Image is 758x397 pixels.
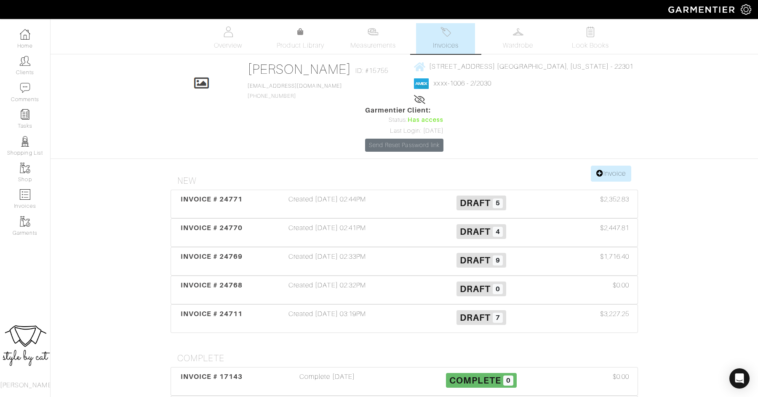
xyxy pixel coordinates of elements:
[20,163,30,173] img: garments-icon-b7da505a4dc4fd61783c78ac3ca0ef83fa9d6f193b1c9dc38574b1d14d53ca28.png
[416,23,475,54] a: Invoices
[429,63,633,70] span: [STREET_ADDRESS] [GEOGRAPHIC_DATA], [US_STATE] - 22301
[460,312,491,323] span: Draft
[248,83,342,89] a: [EMAIL_ADDRESS][DOMAIN_NAME]
[171,247,638,276] a: INVOICE # 24769 Created [DATE] 02:33PM Draft 9 $1,716.40
[181,252,243,260] span: INVOICE # 24769
[181,310,243,318] span: INVOICE # 24711
[250,372,404,391] div: Complete [DATE]
[561,23,620,54] a: Look Books
[729,368,750,389] div: Open Intercom Messenger
[440,27,451,37] img: orders-27d20c2124de7fd6de4e0e44c1d41de31381a507db9b33961299e4e07d508b8c.svg
[368,27,378,37] img: measurements-466bbee1fd09ba9460f595b01e5d73f9e2bff037440d3c8f018324cb6cdf7a4a.svg
[250,252,404,271] div: Created [DATE] 02:33PM
[600,223,629,233] span: $2,447.81
[503,376,513,386] span: 0
[493,198,503,209] span: 5
[20,109,30,120] img: reminder-icon-8004d30b9f0a5d33ae49ab947aed9ed385cf756f9e5892f1edd6e32f2345188e.png
[600,194,629,204] span: $2,352.83
[199,23,258,54] a: Overview
[493,284,503,294] span: 0
[20,83,30,93] img: comment-icon-a0a6a9ef722e966f86d9cbdc48e553b5cf19dbc54f86b18d962a5391bc8f6eb6.png
[613,280,629,290] span: $0.00
[365,105,443,115] span: Garmentier Client:
[365,126,443,136] div: Last Login: [DATE]
[414,78,429,89] img: american_express-1200034d2e149cdf2cc7894a33a747db654cf6f8355cb502592f1d228b2ac700.png
[613,372,629,382] span: $0.00
[585,27,596,37] img: todo-9ac3debb85659649dc8f770b8b6100bb5dab4b48dedcbae339e5042a72dfd3cc.svg
[20,189,30,200] img: orders-icon-0abe47150d42831381b5fb84f609e132dff9fe21cb692f30cb5eec754e2cba89.png
[488,23,547,54] a: Wardrobe
[271,27,330,51] a: Product Library
[20,56,30,66] img: clients-icon-6bae9207a08558b7cb47a8932f037763ab4055f8c8b6bfacd5dc20c3e0201464.png
[600,252,629,262] span: $1,716.40
[20,136,30,147] img: stylists-icon-eb353228a002819b7ec25b43dbf5f0378dd9e0616d9560372ff212230b889e62.png
[250,194,404,214] div: Created [DATE] 02:44PM
[664,2,741,17] img: garmentier-logo-header-white-b43fb05a5012e4ada735d5af1a66efaba907eab6374d6393d1fbf88cb4ef424d.png
[344,23,403,54] a: Measurements
[181,373,243,381] span: INVOICE # 17143
[177,353,638,364] h4: Complete
[591,166,631,182] a: Invoice
[433,40,459,51] span: Invoices
[600,309,629,319] span: $3,227.25
[171,218,638,247] a: INVOICE # 24770 Created [DATE] 02:41PM Draft 4 $2,447.81
[365,115,443,125] div: Status:
[449,375,501,386] span: Complete
[493,227,503,237] span: 4
[171,304,638,333] a: INVOICE # 24711 Created [DATE] 03:19PM Draft 7 $3,227.25
[503,40,533,51] span: Wardrobe
[460,284,491,294] span: Draft
[460,198,491,208] span: Draft
[513,27,523,37] img: wardrobe-487a4870c1b7c33e795ec22d11cfc2ed9d08956e64fb3008fe2437562e282088.svg
[20,216,30,227] img: garments-icon-b7da505a4dc4fd61783c78ac3ca0ef83fa9d6f193b1c9dc38574b1d14d53ca28.png
[460,255,491,266] span: Draft
[250,280,404,300] div: Created [DATE] 02:32PM
[250,223,404,242] div: Created [DATE] 02:41PM
[460,226,491,237] span: Draft
[493,313,503,323] span: 7
[434,80,491,87] a: xxxx-1006 - 2/2030
[20,29,30,40] img: dashboard-icon-dbcd8f5a0b271acd01030246c82b418ddd0df26cd7fceb0bd07c9910d44c42f6.png
[248,83,342,99] span: [PHONE_NUMBER]
[181,195,243,203] span: INVOICE # 24771
[365,139,443,152] a: Send Reset Password link
[214,40,242,51] span: Overview
[181,224,243,232] span: INVOICE # 24770
[414,61,633,72] a: [STREET_ADDRESS] [GEOGRAPHIC_DATA], [US_STATE] - 22301
[177,176,638,186] h4: New
[171,190,638,218] a: INVOICE # 24771 Created [DATE] 02:44PM Draft 5 $2,352.83
[355,66,388,76] span: ID: #15755
[171,276,638,304] a: INVOICE # 24768 Created [DATE] 02:32PM Draft 0 $0.00
[493,255,503,266] span: 9
[277,40,324,51] span: Product Library
[248,62,352,77] a: [PERSON_NAME]
[741,4,751,15] img: gear-icon-white-bd11855cb880d31180b6d7d6211b90ccbf57a29d726f0c71d8c61bd08dd39cc2.png
[223,27,233,37] img: basicinfo-40fd8af6dae0f16599ec9e87c0ef1c0a1fdea2edbe929e3d69a839185d80c458.svg
[572,40,609,51] span: Look Books
[408,115,444,125] span: Has access
[181,281,243,289] span: INVOICE # 24768
[250,309,404,328] div: Created [DATE] 03:19PM
[350,40,396,51] span: Measurements
[171,367,638,396] a: INVOICE # 17143 Complete [DATE] Complete 0 $0.00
